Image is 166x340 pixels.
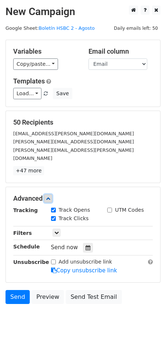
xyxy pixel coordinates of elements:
[59,258,112,266] label: Add unsubscribe link
[111,25,160,31] a: Daily emails left: 50
[13,88,41,99] a: Load...
[66,290,122,304] a: Send Test Email
[13,118,153,126] h5: 50 Recipients
[51,244,78,251] span: Send now
[89,47,153,56] h5: Email column
[13,230,32,236] strong: Filters
[13,194,153,203] h5: Advanced
[13,139,134,144] small: [PERSON_NAME][EMAIL_ADDRESS][DOMAIN_NAME]
[32,290,64,304] a: Preview
[115,206,144,214] label: UTM Codes
[51,267,117,274] a: Copy unsubscribe link
[6,25,95,31] small: Google Sheet:
[13,47,77,56] h5: Variables
[53,88,72,99] button: Save
[6,290,30,304] a: Send
[13,207,38,213] strong: Tracking
[129,305,166,340] div: Widget de chat
[39,25,95,31] a: Boletín HSBC 2 - Agosto
[6,6,160,18] h2: New Campaign
[13,58,58,70] a: Copy/paste...
[13,244,40,250] strong: Schedule
[129,305,166,340] iframe: Chat Widget
[111,24,160,32] span: Daily emails left: 50
[13,77,45,85] a: Templates
[13,166,44,175] a: +47 more
[13,259,49,265] strong: Unsubscribe
[59,206,90,214] label: Track Opens
[13,131,134,136] small: [EMAIL_ADDRESS][PERSON_NAME][DOMAIN_NAME]
[59,215,89,222] label: Track Clicks
[13,147,134,161] small: [PERSON_NAME][EMAIL_ADDRESS][PERSON_NAME][DOMAIN_NAME]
